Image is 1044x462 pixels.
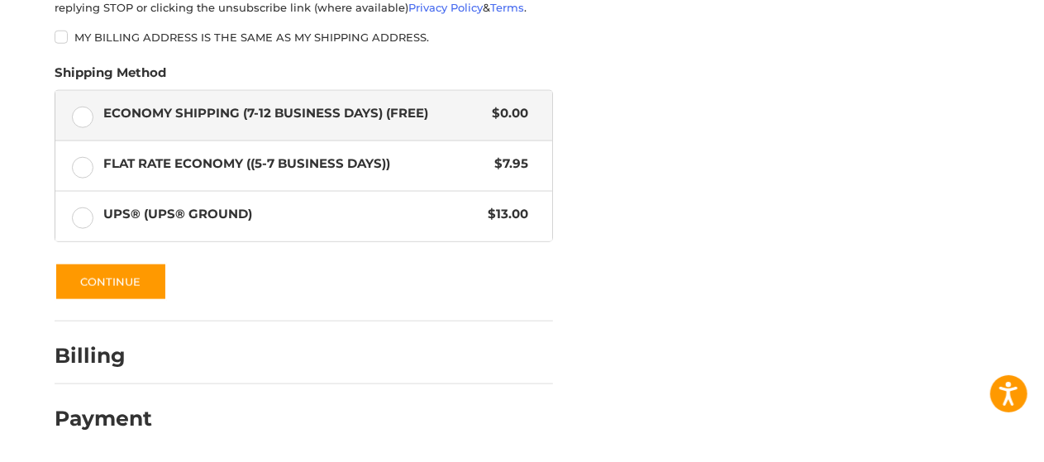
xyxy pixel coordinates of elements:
a: Terms [490,1,524,14]
span: $13.00 [479,205,528,224]
a: Privacy Policy [408,1,483,14]
button: Continue [55,263,167,301]
legend: Shipping Method [55,64,166,90]
label: My billing address is the same as my shipping address. [55,31,553,44]
h2: Payment [55,406,152,431]
span: $7.95 [486,155,528,174]
span: UPS® (UPS® Ground) [104,205,480,224]
span: Economy Shipping (7-12 Business Days) (Free) [104,104,484,123]
span: Flat Rate Economy ((5-7 Business Days)) [104,155,487,174]
h2: Billing [55,343,151,369]
span: $0.00 [484,104,528,123]
iframe: Google Customer Reviews [908,417,1044,462]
